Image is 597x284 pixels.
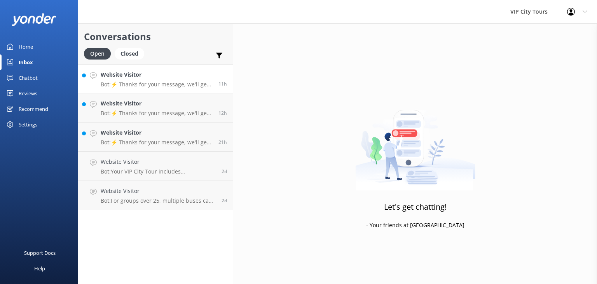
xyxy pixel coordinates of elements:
[101,70,213,79] h4: Website Visitor
[101,81,213,88] p: Bot: ⚡ Thanks for your message, we'll get back to you as soon as we can. You're also welcome to k...
[218,110,227,116] span: Sep 21 2025 07:06pm (UTC -06:00) America/Mexico_City
[78,152,233,181] a: Website VisitorBot:Your VIP City Tour includes complimentary hotel pickups. You can select your p...
[84,29,227,44] h2: Conversations
[366,221,464,230] p: - Your friends at [GEOGRAPHIC_DATA]
[222,197,227,204] span: Sep 19 2025 08:55am (UTC -06:00) America/Mexico_City
[19,86,37,101] div: Reviews
[78,181,233,210] a: Website VisitorBot:For groups over 25, multiple buses can be used. Please call us at [PHONE_NUMBE...
[101,139,213,146] p: Bot: ⚡ Thanks for your message, we'll get back to you as soon as we can. You're also welcome to k...
[101,99,213,108] h4: Website Visitor
[222,168,227,175] span: Sep 19 2025 02:14pm (UTC -06:00) America/Mexico_City
[115,49,148,58] a: Closed
[84,48,111,60] div: Open
[355,93,475,191] img: artwork of a man stealing a conversation from at giant smartphone
[384,201,447,213] h3: Let's get chatting!
[84,49,115,58] a: Open
[101,158,216,166] h4: Website Visitor
[78,123,233,152] a: Website VisitorBot:⚡ Thanks for your message, we'll get back to you as soon as we can. You're als...
[34,261,45,276] div: Help
[12,13,56,26] img: yonder-white-logo.png
[218,81,227,87] span: Sep 21 2025 08:06pm (UTC -06:00) America/Mexico_City
[101,110,213,117] p: Bot: ⚡ Thanks for your message, we'll get back to you as soon as we can. You're also welcome to k...
[101,168,216,175] p: Bot: Your VIP City Tour includes complimentary hotel pickups. You can select your preferred picku...
[19,54,33,70] div: Inbox
[78,64,233,93] a: Website VisitorBot:⚡ Thanks for your message, we'll get back to you as soon as we can. You're als...
[78,93,233,123] a: Website VisitorBot:⚡ Thanks for your message, we'll get back to you as soon as we can. You're als...
[19,70,38,86] div: Chatbot
[101,128,213,137] h4: Website Visitor
[101,187,216,195] h4: Website Visitor
[115,48,144,60] div: Closed
[19,101,48,117] div: Recommend
[24,245,56,261] div: Support Docs
[19,117,37,132] div: Settings
[19,39,33,54] div: Home
[101,197,216,204] p: Bot: For groups over 25, multiple buses can be used. Please call us at [PHONE_NUMBER] for customi...
[218,139,227,146] span: Sep 21 2025 10:41am (UTC -06:00) America/Mexico_City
